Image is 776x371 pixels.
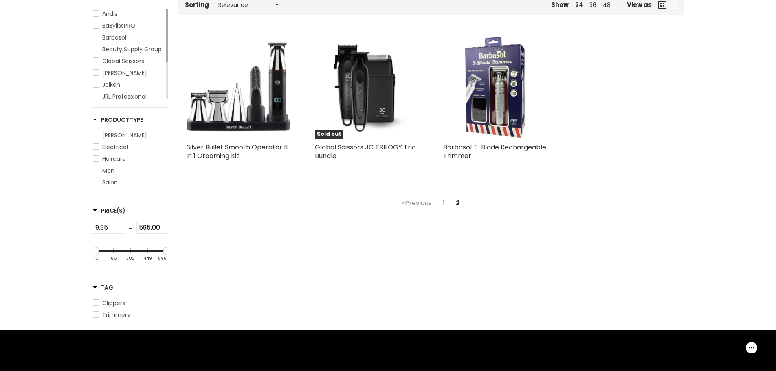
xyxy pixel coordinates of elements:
span: JRL Professional [102,92,147,101]
span: Sold out [315,130,343,139]
span: [PERSON_NAME] [102,69,147,77]
a: Beauty Supply Group [93,45,165,54]
a: Heiniger [93,68,165,77]
span: Clippers [102,299,125,307]
a: Barbasol T-Blade Rechargeable Trimmer [443,35,547,139]
span: 2 [451,196,464,211]
span: Beauty Supply Group [102,45,162,53]
span: View as [627,1,652,8]
a: Silver Bullet Smooth Operator 11 in 1 Grooming Kit [187,143,288,160]
a: JRL Professional [93,92,165,101]
div: 156 [109,256,117,261]
a: Barbasol T-Blade Rechargeable Trimmer [443,143,546,160]
a: Haircare [93,154,168,163]
a: Andis [93,9,165,18]
input: Min Price [93,222,125,234]
a: 48 [603,1,611,9]
span: Global Scissors [102,57,144,65]
span: Electrical [102,143,128,151]
a: 24 [575,1,583,9]
img: Silver Bullet Smooth Operator 11 in 1 Grooming Kit [187,35,290,139]
iframe: Gorgias live chat messenger [735,333,768,363]
h3: Tag [93,283,113,292]
a: 36 [589,1,596,9]
h3: Price($) [93,206,125,215]
span: Men [102,167,114,175]
a: Previous [397,196,436,211]
label: Sorting [185,1,209,8]
a: Barbasol [93,33,165,42]
div: 10 [94,256,99,261]
div: 449 [143,256,152,261]
h3: Product Type [93,116,143,124]
a: Electrical [93,143,168,151]
span: ($) [117,206,125,215]
div: - [124,222,136,236]
span: Barbasol [102,33,126,42]
a: Clippers [93,299,168,307]
span: Haircare [102,155,126,163]
a: Global Scissors JC TRILOGY Trio BundleSold out [315,35,419,139]
span: BaBylissPRO [102,22,135,30]
img: Global Scissors JC TRILOGY Trio Bundle [320,35,413,139]
a: Global Scissors JC TRILOGY Trio Bundle [315,143,416,160]
div: 595 [158,256,167,261]
a: Global Scissors [93,57,165,66]
a: Trimmers [93,310,168,319]
span: Joiken [102,81,120,89]
span: Trimmers [102,311,130,319]
a: 1 [438,196,449,211]
img: Barbasol T-Blade Rechargeable Trimmer [463,35,527,139]
span: Show [551,0,569,9]
input: Max Price [136,222,168,234]
a: Joiken [93,80,165,89]
a: Barber [93,131,168,140]
a: BaBylissPRO [93,21,165,30]
a: Salon [93,178,168,187]
div: 302 [126,256,135,261]
span: [PERSON_NAME] [102,131,147,139]
a: Men [93,166,168,175]
span: Price [93,206,125,215]
span: Salon [102,178,118,187]
span: Andis [102,10,117,18]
